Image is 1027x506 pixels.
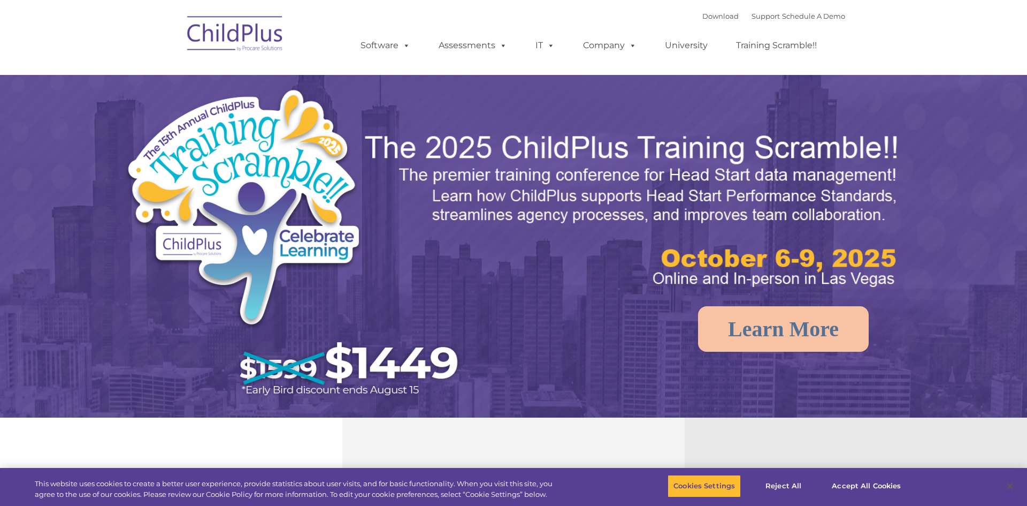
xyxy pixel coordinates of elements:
[350,35,421,56] a: Software
[782,12,845,20] a: Schedule A Demo
[698,306,869,352] a: Learn More
[826,475,907,497] button: Accept All Cookies
[182,9,289,62] img: ChildPlus by Procare Solutions
[525,35,565,56] a: IT
[702,12,739,20] a: Download
[35,479,565,500] div: This website uses cookies to create a better user experience, provide statistics about user visit...
[572,35,647,56] a: Company
[654,35,718,56] a: University
[428,35,518,56] a: Assessments
[752,12,780,20] a: Support
[998,474,1022,498] button: Close
[750,475,817,497] button: Reject All
[702,12,845,20] font: |
[668,475,741,497] button: Cookies Settings
[725,35,827,56] a: Training Scramble!!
